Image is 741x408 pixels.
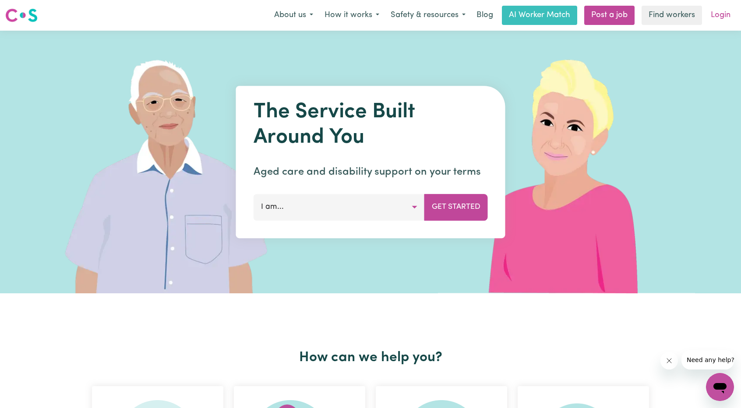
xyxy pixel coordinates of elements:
a: Careseekers logo [5,5,38,25]
a: Find workers [642,6,702,25]
iframe: Close message [660,352,678,369]
button: Get Started [424,194,488,220]
button: Safety & resources [385,6,471,25]
a: Post a job [584,6,635,25]
a: AI Worker Match [502,6,577,25]
iframe: Message from company [681,350,734,369]
button: About us [268,6,319,25]
h2: How can we help you? [87,349,654,366]
button: I am... [254,194,425,220]
button: How it works [319,6,385,25]
a: Login [706,6,736,25]
a: Blog [471,6,498,25]
h1: The Service Built Around You [254,100,488,150]
iframe: Button to launch messaging window [706,373,734,401]
img: Careseekers logo [5,7,38,23]
span: Need any help? [5,6,53,13]
p: Aged care and disability support on your terms [254,164,488,180]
